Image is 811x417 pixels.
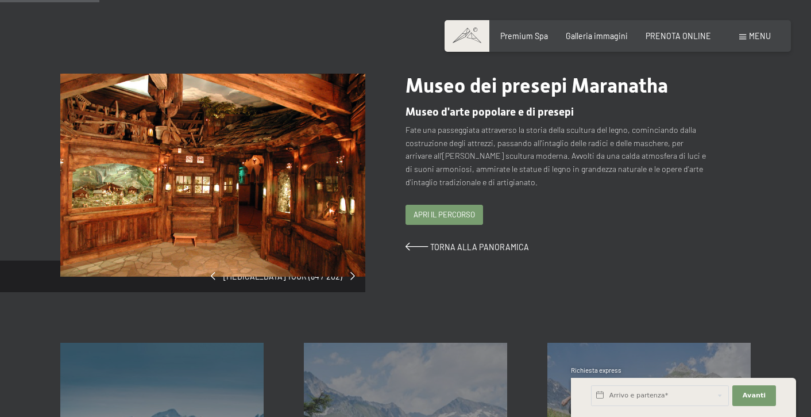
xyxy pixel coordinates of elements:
span: Apri il percorso [414,209,475,220]
a: Premium Spa [500,31,548,41]
p: Fate una passeggiata attraverso la storia della scultura del legno, cominciando dalla costruzione... [405,124,710,189]
span: Richiesta express [571,366,621,374]
span: Avanti [743,391,766,400]
img: Museo dei presepi Maranatha [60,74,365,277]
span: Torna alla panoramica [430,242,529,252]
a: PRENOTA ONLINE [646,31,711,41]
span: Museo d'arte popolare e di presepi [405,105,574,118]
span: Menu [749,31,771,41]
a: Torna alla panoramica [405,242,529,252]
span: Museo dei presepi Maranatha [405,74,668,97]
a: Galleria immagini [566,31,628,41]
button: Avanti [732,385,776,406]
